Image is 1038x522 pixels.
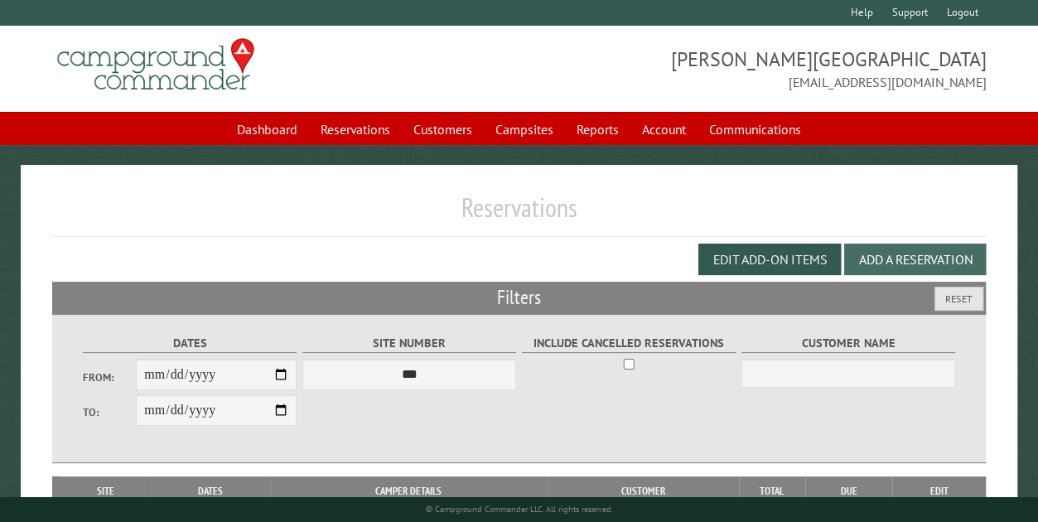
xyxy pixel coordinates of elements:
[519,46,987,92] span: [PERSON_NAME][GEOGRAPHIC_DATA] [EMAIL_ADDRESS][DOMAIN_NAME]
[934,287,983,311] button: Reset
[52,32,259,97] img: Campground Commander
[83,334,297,353] label: Dates
[739,476,805,506] th: Total
[52,191,987,237] h1: Reservations
[83,404,137,420] label: To:
[270,476,547,506] th: Camper Details
[844,244,986,275] button: Add a Reservation
[83,370,137,385] label: From:
[547,476,738,506] th: Customer
[699,114,811,145] a: Communications
[302,334,517,353] label: Site Number
[567,114,629,145] a: Reports
[60,476,151,506] th: Site
[698,244,841,275] button: Edit Add-on Items
[485,114,563,145] a: Campsites
[52,282,987,313] h2: Filters
[151,476,270,506] th: Dates
[311,114,400,145] a: Reservations
[522,334,736,353] label: Include Cancelled Reservations
[227,114,307,145] a: Dashboard
[741,334,956,353] label: Customer Name
[805,476,893,506] th: Due
[892,476,986,506] th: Edit
[632,114,696,145] a: Account
[403,114,482,145] a: Customers
[426,504,613,515] small: © Campground Commander LLC. All rights reserved.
